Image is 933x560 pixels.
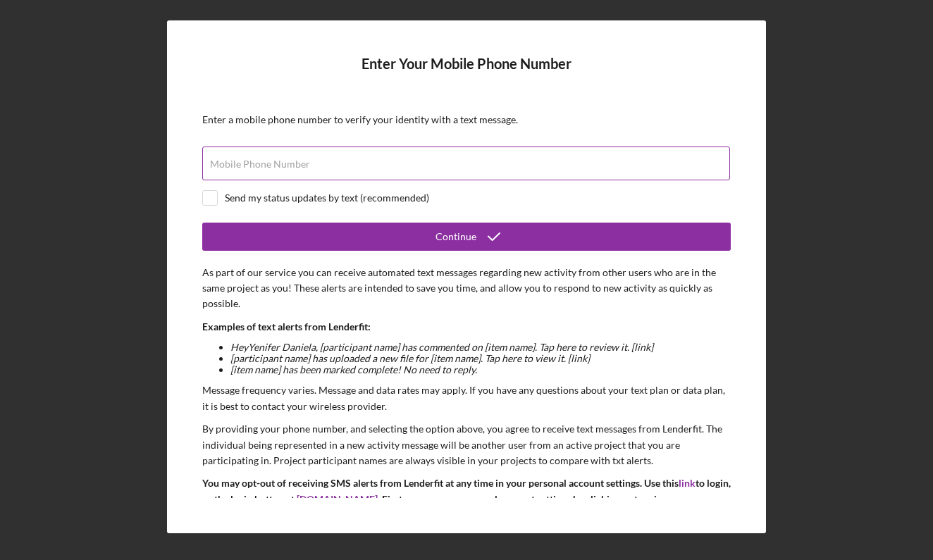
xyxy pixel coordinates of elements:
button: Continue [202,223,731,251]
p: Message frequency varies. Message and data rates may apply. If you have any questions about your ... [202,382,731,414]
p: By providing your phone number, and selecting the option above, you agree to receive text message... [202,421,731,468]
li: [participant name] has uploaded a new file for [item name]. Tap here to view it. [link] [230,353,731,364]
div: Send my status updates by text (recommended) [225,192,429,204]
a: link [679,477,696,489]
div: Continue [435,223,476,251]
p: You may opt-out of receiving SMS alerts from Lenderfit at any time in your personal account setti... [202,475,731,539]
p: Examples of text alerts from Lenderfit: [202,319,731,335]
li: [item name] has been marked complete! No need to reply. [230,364,731,375]
a: [DOMAIN_NAME] [297,493,378,505]
li: Hey Yenifer Daniela , [participant name] has commented on [item name]. Tap here to review it. [link] [230,342,731,353]
p: As part of our service you can receive automated text messages regarding new activity from other ... [202,265,731,312]
h4: Enter Your Mobile Phone Number [202,56,731,93]
div: Enter a mobile phone number to verify your identity with a text message. [202,114,731,125]
label: Mobile Phone Number [210,158,310,170]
